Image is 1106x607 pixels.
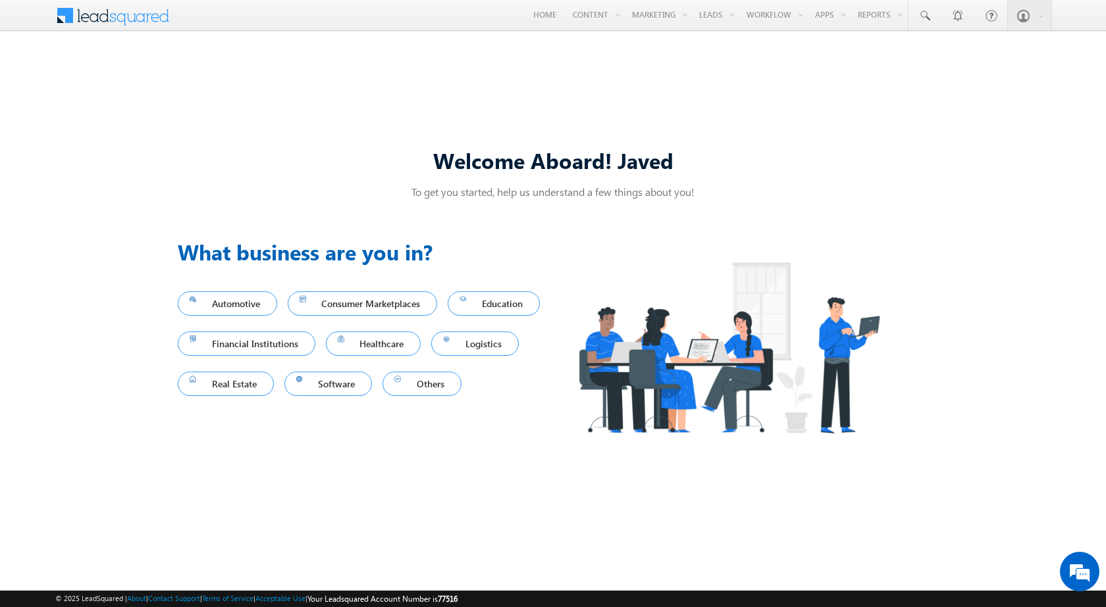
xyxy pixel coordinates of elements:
h3: What business are you in? [178,236,553,268]
a: Contact Support [148,594,200,602]
span: Healthcare [338,335,409,352]
span: 77516 [438,594,458,604]
a: Terms of Service [202,594,253,602]
span: Financial Institutions [190,335,303,352]
span: Others [394,375,450,393]
span: Automotive [190,295,265,312]
p: To get you started, help us understand a few things about you! [178,185,928,199]
span: Logistics [443,335,507,352]
span: Consumer Marketplaces [300,295,426,312]
div: Welcome Aboard! Javed [178,146,928,174]
a: Acceptable Use [255,594,305,602]
span: Your Leadsquared Account Number is [307,594,458,604]
span: Real Estate [190,375,262,393]
span: Education [460,295,528,312]
span: Software [296,375,361,393]
a: About [127,594,146,602]
img: Industry.png [553,236,905,459]
span: © 2025 LeadSquared | | | | | [55,593,458,605]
